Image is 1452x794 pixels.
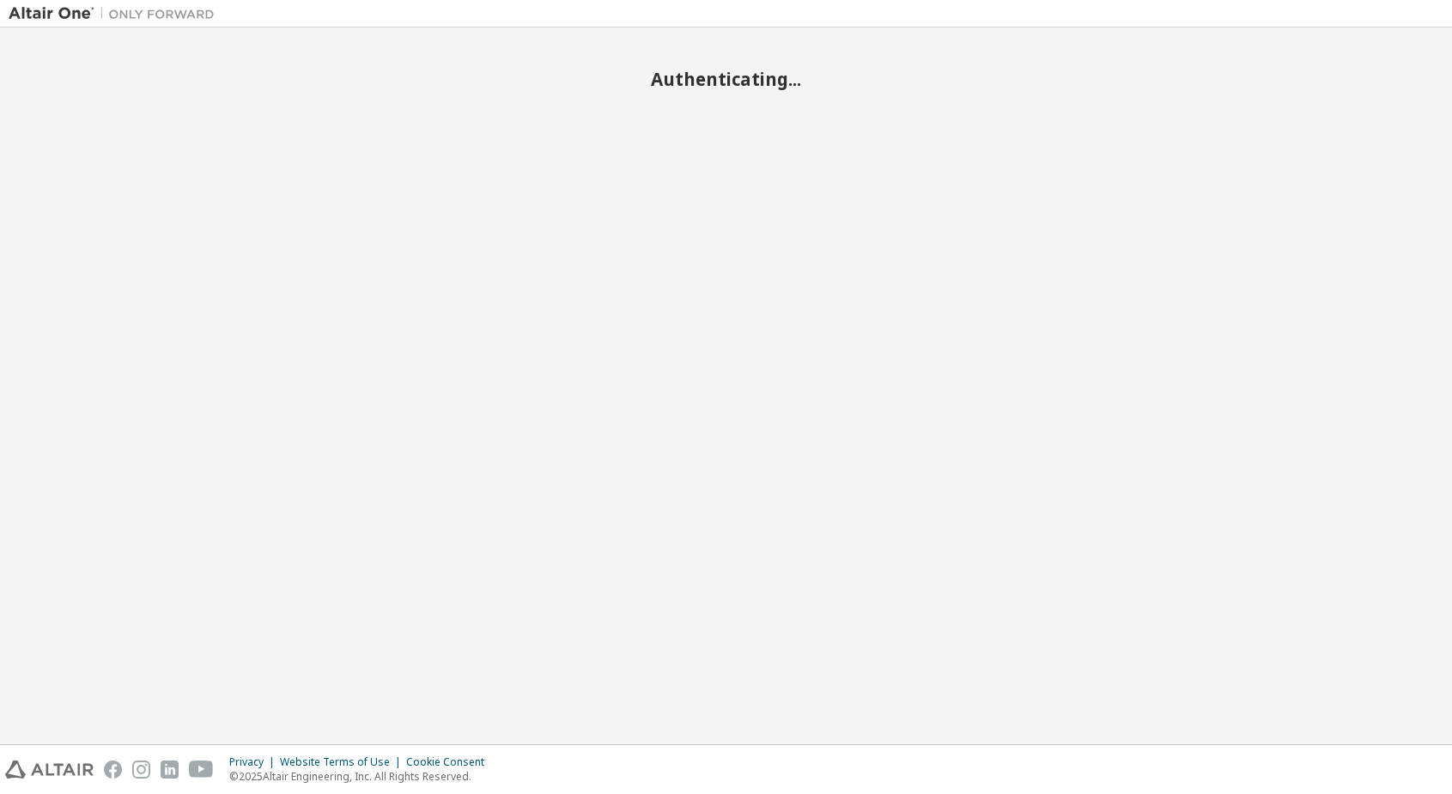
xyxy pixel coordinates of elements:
img: facebook.svg [104,761,122,779]
img: Altair One [9,5,223,22]
p: © 2025 Altair Engineering, Inc. All Rights Reserved. [229,769,495,784]
div: Privacy [229,755,280,769]
img: youtube.svg [189,761,214,779]
div: Website Terms of Use [280,755,406,769]
h2: Authenticating... [9,68,1443,90]
div: Cookie Consent [406,755,495,769]
img: linkedin.svg [161,761,179,779]
img: altair_logo.svg [5,761,94,779]
img: instagram.svg [132,761,150,779]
